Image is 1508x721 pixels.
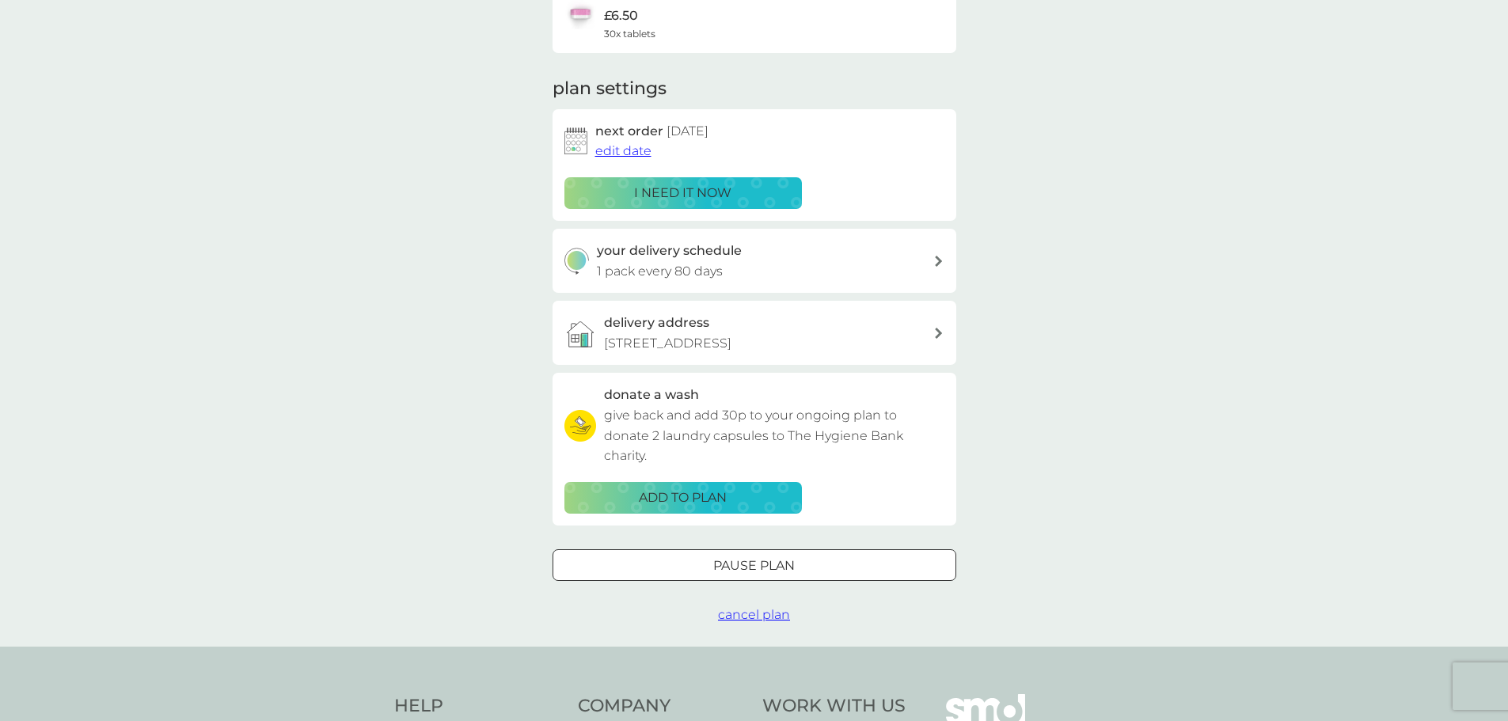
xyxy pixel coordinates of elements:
span: edit date [595,143,651,158]
h3: delivery address [604,313,709,333]
h4: Company [578,694,746,719]
span: [DATE] [667,123,708,139]
button: your delivery schedule1 pack every 80 days [553,229,956,293]
h4: Work With Us [762,694,906,719]
h3: your delivery schedule [597,241,742,261]
p: i need it now [634,183,731,203]
button: ADD TO PLAN [564,482,802,514]
p: £6.50 [604,6,638,26]
span: cancel plan [718,607,790,622]
p: Pause plan [713,556,795,576]
p: give back and add 30p to your ongoing plan to donate 2 laundry capsules to The Hygiene Bank charity. [604,405,944,466]
a: delivery address[STREET_ADDRESS] [553,301,956,365]
button: cancel plan [718,605,790,625]
button: i need it now [564,177,802,209]
button: Pause plan [553,549,956,581]
h2: plan settings [553,77,667,101]
h2: next order [595,121,708,142]
h4: Help [394,694,563,719]
p: ADD TO PLAN [639,488,727,508]
h3: donate a wash [604,385,699,405]
p: [STREET_ADDRESS] [604,333,731,354]
p: 1 pack every 80 days [597,261,723,282]
button: edit date [595,141,651,161]
span: 30x tablets [604,26,655,41]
